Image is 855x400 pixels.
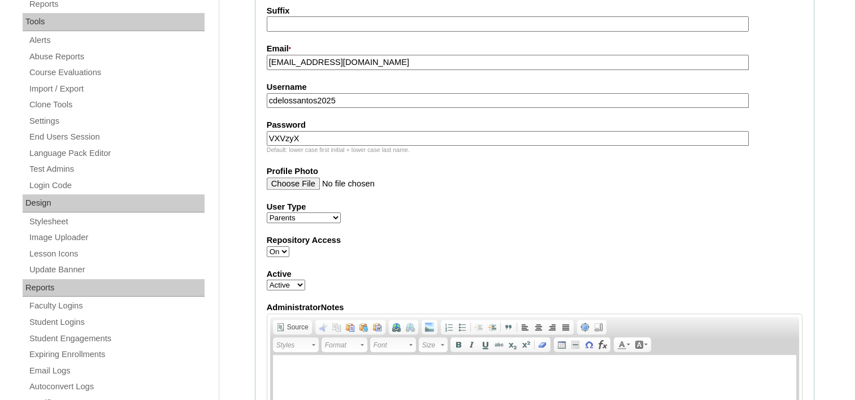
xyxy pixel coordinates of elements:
[28,146,205,160] a: Language Pack Editor
[357,321,371,333] a: Paste as plain text
[28,66,205,80] a: Course Evaluations
[330,321,344,333] a: Copy
[316,321,330,333] a: Cut
[274,321,311,333] a: Source
[23,194,205,212] div: Design
[502,321,515,333] a: Block Quote
[518,321,532,333] a: Align Left
[28,33,205,47] a: Alerts
[371,321,384,333] a: Paste from Word
[267,81,802,93] label: Username
[479,338,492,351] a: Underline
[28,50,205,64] a: Abuse Reports
[28,114,205,128] a: Settings
[615,338,632,351] a: Text Color
[519,338,533,351] a: Superscript
[492,338,506,351] a: Strike Through
[28,247,205,261] a: Lesson Icons
[273,337,319,352] a: Styles
[322,337,367,352] a: Format
[267,5,802,17] label: Suffix
[28,364,205,378] a: Email Logs
[485,321,499,333] a: Increase Indent
[28,130,205,144] a: End Users Session
[582,338,596,351] a: Insert Special Character
[452,338,465,351] a: Bold
[28,380,205,394] a: Autoconvert Logs
[578,321,592,333] a: Maximize
[28,215,205,229] a: Stylesheet
[267,166,802,177] label: Profile Photo
[276,338,310,352] span: Styles
[403,321,417,333] a: Unlink
[465,338,479,351] a: Italic
[455,321,469,333] a: Insert/Remove Bulleted List
[568,338,582,351] a: Insert Horizontal Line
[28,347,205,362] a: Expiring Enrollments
[28,315,205,329] a: Student Logins
[390,321,403,333] a: Link
[374,338,407,352] span: Font
[23,279,205,297] div: Reports
[267,268,802,280] label: Active
[267,234,802,246] label: Repository Access
[267,201,802,213] label: User Type
[28,231,205,245] a: Image Uploader
[28,98,205,112] a: Clone Tools
[472,321,485,333] a: Decrease Indent
[592,321,605,333] a: Show Blocks
[28,263,205,277] a: Update Banner
[28,82,205,96] a: Import / Export
[423,321,436,333] a: Add Image
[506,338,519,351] a: Subscript
[344,321,357,333] a: Paste
[267,302,802,314] label: AdministratorNotes
[555,338,568,351] a: Table
[596,338,609,351] a: Insert Equation
[28,299,205,313] a: Faculty Logins
[422,338,439,352] span: Size
[28,332,205,346] a: Student Engagements
[285,323,309,332] span: Source
[419,337,448,352] a: Size
[28,162,205,176] a: Test Admins
[442,321,455,333] a: Insert/Remove Numbered List
[23,13,205,31] div: Tools
[267,43,802,55] label: Email
[325,338,359,352] span: Format
[267,146,802,154] div: Default: lower case first initial + lower case last name.
[370,337,416,352] a: Font
[536,338,549,351] a: Remove Format
[559,321,572,333] a: Justify
[632,338,650,351] a: Background Color
[267,119,802,131] label: Password
[545,321,559,333] a: Align Right
[532,321,545,333] a: Center
[28,179,205,193] a: Login Code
